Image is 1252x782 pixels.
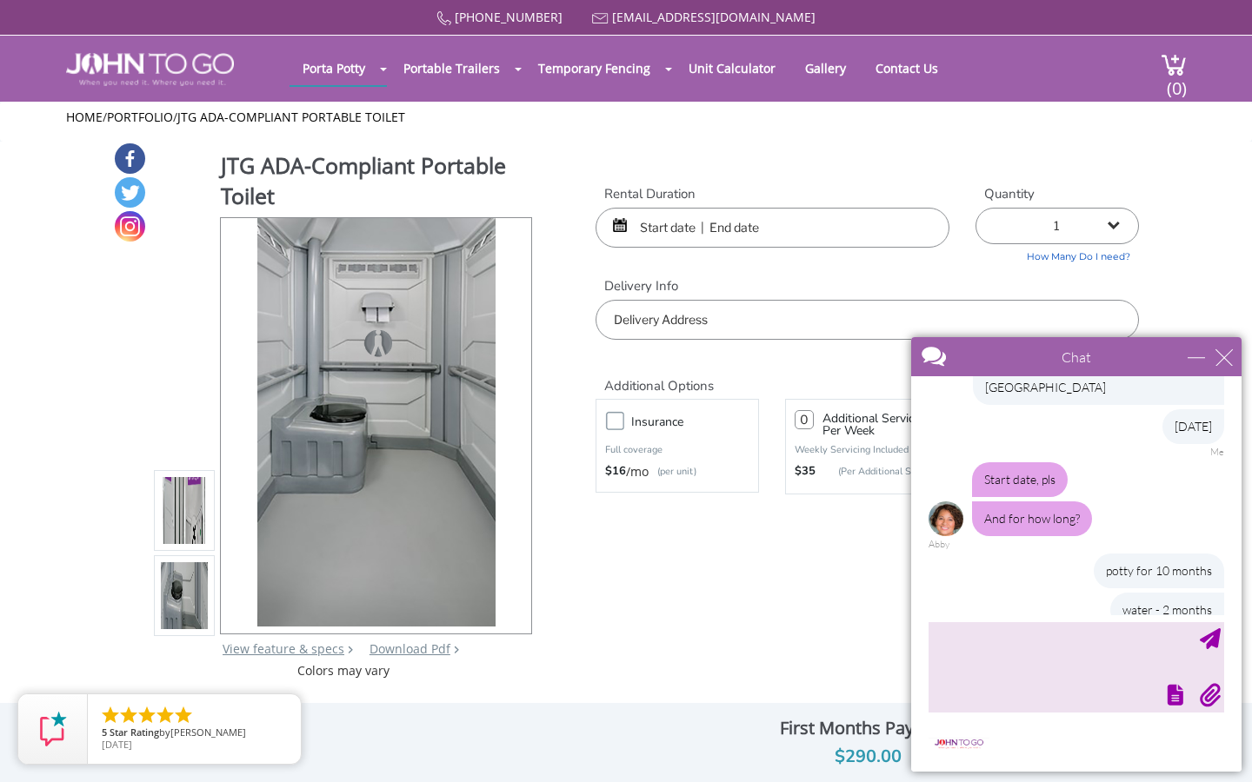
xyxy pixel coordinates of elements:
[155,705,176,726] li: 
[102,738,132,751] span: [DATE]
[455,9,563,25] a: [PHONE_NUMBER]
[596,185,949,203] label: Rental Duration
[795,410,814,429] input: 0
[676,51,789,85] a: Unit Calculator
[170,726,246,739] span: [PERSON_NAME]
[605,463,749,480] div: /mo
[115,211,145,242] a: Instagram
[177,109,405,125] a: JTG ADA-Compliant Portable Toilet
[1161,53,1187,76] img: cart a
[592,13,609,24] img: Mail
[649,463,696,480] p: (per unit)
[115,177,145,208] a: Twitter
[161,309,208,719] img: Product
[66,109,103,125] a: Home
[596,357,1139,394] h2: Additional Options
[154,662,534,679] div: Colors may vary
[173,705,194,726] li: 
[102,726,107,739] span: 5
[795,463,816,480] strong: $35
[862,51,951,85] a: Contact Us
[370,640,450,657] a: Download Pdf
[976,244,1139,264] a: How Many Do I need?
[118,705,139,726] li: 
[525,51,663,85] a: Temporary Fencing
[223,640,344,657] a: View feature & specs
[596,300,1139,340] input: Delivery Address
[901,327,1252,782] iframe: Live Chat Box
[107,109,173,125] a: Portfolio
[290,51,378,85] a: Porta Potty
[36,712,70,746] img: Review Rating
[792,51,859,85] a: Gallery
[436,11,451,26] img: Call
[712,713,1024,743] div: First Months Payment
[66,53,234,86] img: JOHN to go
[102,727,287,739] span: by
[976,185,1139,203] label: Quantity
[454,646,459,653] img: chevron.png
[795,443,939,456] p: Weekly Servicing Included
[348,646,353,653] img: right arrow icon
[221,150,534,215] h1: JTG ADA-Compliant Portable Toilet
[110,726,159,739] span: Star Rating
[712,743,1024,771] div: $290.00
[66,109,1187,126] ul: / /
[631,411,767,433] h3: Insurance
[612,9,816,25] a: [EMAIL_ADDRESS][DOMAIN_NAME]
[137,705,157,726] li: 
[822,413,939,437] h3: Additional Servicing Per Week
[100,705,121,726] li: 
[257,218,496,627] img: Product
[115,143,145,174] a: Facebook
[596,208,949,248] input: Start date | End date
[390,51,513,85] a: Portable Trailers
[605,441,749,459] p: Full coverage
[596,277,1139,295] label: Delivery Info
[605,463,626,480] strong: $16
[816,465,939,478] p: (Per Additional Service)
[1166,63,1187,100] span: (0)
